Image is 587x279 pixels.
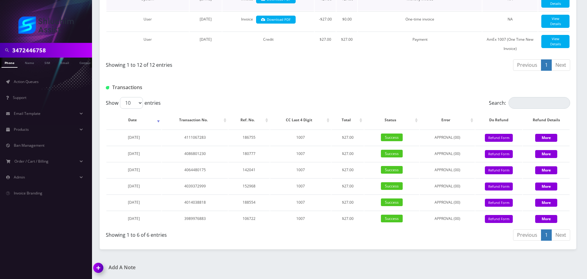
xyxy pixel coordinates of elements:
[228,130,269,145] td: 186755
[120,97,143,109] select: Showentries
[94,265,333,270] a: Add A Note
[270,162,331,178] td: 1007
[485,183,513,191] button: Refund Form
[162,111,228,129] th: Transaction No.: activate to sort column ascending
[332,130,364,145] td: $27.00
[14,127,29,132] span: Products
[358,32,482,56] td: Payment
[332,146,364,161] td: $27.00
[513,59,541,71] a: Previous
[485,215,513,223] button: Refund Form
[420,162,474,178] td: APPROVAL (00)
[332,111,364,129] th: Total: activate to sort column ascending
[106,11,189,31] td: User
[420,178,474,194] td: APPROVAL (00)
[228,146,269,161] td: 180777
[200,37,212,42] span: [DATE]
[128,167,140,172] span: [DATE]
[535,150,557,158] button: More
[162,211,228,226] td: 3989976883
[489,97,570,109] label: Search:
[315,32,336,56] td: $27.00
[200,17,212,22] span: [DATE]
[475,111,522,129] th: Do Refund
[14,175,25,180] span: Admin
[535,215,557,223] button: More
[106,111,161,129] th: Date: activate to sort column ascending
[523,111,570,129] th: Refund Details
[106,97,161,109] label: Show entries
[270,194,331,210] td: 1007
[541,229,552,241] a: 1
[336,11,357,31] td: $0.00
[420,194,474,210] td: APPROVAL (00)
[14,111,40,116] span: Email Template
[513,229,541,241] a: Previous
[485,199,513,207] button: Refund Form
[381,198,403,206] span: Success
[381,134,403,141] span: Success
[332,178,364,194] td: $27.00
[162,162,228,178] td: 4064480175
[270,130,331,145] td: 1007
[18,17,74,34] img: Shluchim Assist
[381,215,403,222] span: Success
[270,111,331,129] th: CC Last 4 Digit: activate to sort column ascending
[482,11,538,31] td: NA
[485,166,513,175] button: Refund Form
[162,146,228,161] td: 4086801230
[336,32,357,56] td: $27.00
[332,194,364,210] td: $27.00
[106,32,189,56] td: User
[12,44,90,56] input: Search in Company
[128,216,140,221] span: [DATE]
[14,143,44,148] span: Ban Management
[420,211,474,226] td: APPROVAL (00)
[41,58,53,67] a: SIM
[485,150,513,158] button: Refund Form
[128,151,140,156] span: [DATE]
[228,162,269,178] td: 142041
[128,183,140,189] span: [DATE]
[332,211,364,226] td: $27.00
[106,59,333,69] div: Showing 1 to 12 of 12 entries
[551,59,570,71] a: Next
[535,199,557,207] button: More
[482,32,538,56] td: AmEx 1007 (One Time New Invoice)
[228,194,269,210] td: 188554
[420,130,474,145] td: APPROVAL (00)
[13,95,26,100] span: Support
[162,130,228,145] td: 4111067283
[270,178,331,194] td: 1007
[420,146,474,161] td: APPROVAL (00)
[541,15,570,28] a: View Details
[551,229,570,241] a: Next
[541,35,570,48] a: View Details
[332,162,364,178] td: $27.00
[128,135,140,140] span: [DATE]
[364,111,419,129] th: Status: activate to sort column ascending
[228,211,269,226] td: 106722
[162,178,228,194] td: 4039372999
[57,58,72,67] a: Email
[541,59,552,71] a: 1
[76,58,97,67] a: Company
[315,11,336,31] td: -$27.00
[162,194,228,210] td: 4014038818
[358,11,482,31] td: One-time invoice
[14,190,42,196] span: Invoice Branding
[128,200,140,205] span: [DATE]
[106,86,109,89] img: Transactions
[270,146,331,161] td: 1007
[222,32,314,56] td: Credit
[381,150,403,157] span: Success
[381,182,403,190] span: Success
[381,166,403,174] span: Success
[106,229,333,239] div: Showing 1 to 6 of 6 entries
[535,134,557,142] button: More
[420,111,474,129] th: Error: activate to sort column ascending
[256,16,296,24] a: Download PDF
[270,211,331,226] td: 1007
[22,58,37,67] a: Name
